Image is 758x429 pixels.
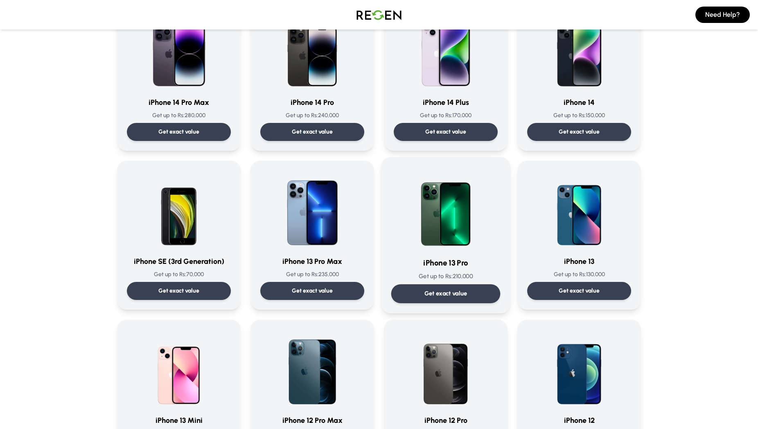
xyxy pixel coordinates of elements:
[424,289,467,298] p: Get exact value
[527,111,631,120] p: Get up to Rs: 150,000
[406,11,485,90] img: iPhone 14 Plus
[140,11,218,90] img: iPhone 14 Pro Max
[140,329,218,408] img: iPhone 13 Mini
[292,287,333,295] p: Get exact value
[127,256,231,267] h3: iPhone SE (3rd Generation)
[527,270,631,279] p: Get up to Rs: 130,000
[559,287,600,295] p: Get exact value
[273,170,352,249] img: iPhone 13 Pro Max
[140,170,218,249] img: iPhone SE (3rd Generation)
[260,256,364,267] h3: iPhone 13 Pro Max
[260,97,364,108] h3: iPhone 14 Pro
[394,97,498,108] h3: iPhone 14 Plus
[527,256,631,267] h3: iPhone 13
[540,11,618,90] img: iPhone 14
[695,7,750,23] button: Need Help?
[527,415,631,426] h3: iPhone 12
[273,11,352,90] img: iPhone 14 Pro
[260,111,364,120] p: Get up to Rs: 240,000
[127,97,231,108] h3: iPhone 14 Pro Max
[273,329,352,408] img: iPhone 12 Pro Max
[350,3,408,26] img: Logo
[127,270,231,279] p: Get up to Rs: 70,000
[127,111,231,120] p: Get up to Rs: 280,000
[527,97,631,108] h3: iPhone 14
[260,415,364,426] h3: iPhone 12 Pro Max
[540,329,618,408] img: iPhone 12
[391,272,501,281] p: Get up to Rs: 210,000
[391,257,501,269] h3: iPhone 13 Pro
[260,270,364,279] p: Get up to Rs: 235,000
[158,287,199,295] p: Get exact value
[425,128,466,136] p: Get exact value
[158,128,199,136] p: Get exact value
[292,128,333,136] p: Get exact value
[127,415,231,426] h3: iPhone 13 Mini
[394,111,498,120] p: Get up to Rs: 170,000
[540,170,618,249] img: iPhone 13
[394,415,498,426] h3: iPhone 12 Pro
[406,329,485,408] img: iPhone 12 Pro
[559,128,600,136] p: Get exact value
[404,167,487,250] img: iPhone 13 Pro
